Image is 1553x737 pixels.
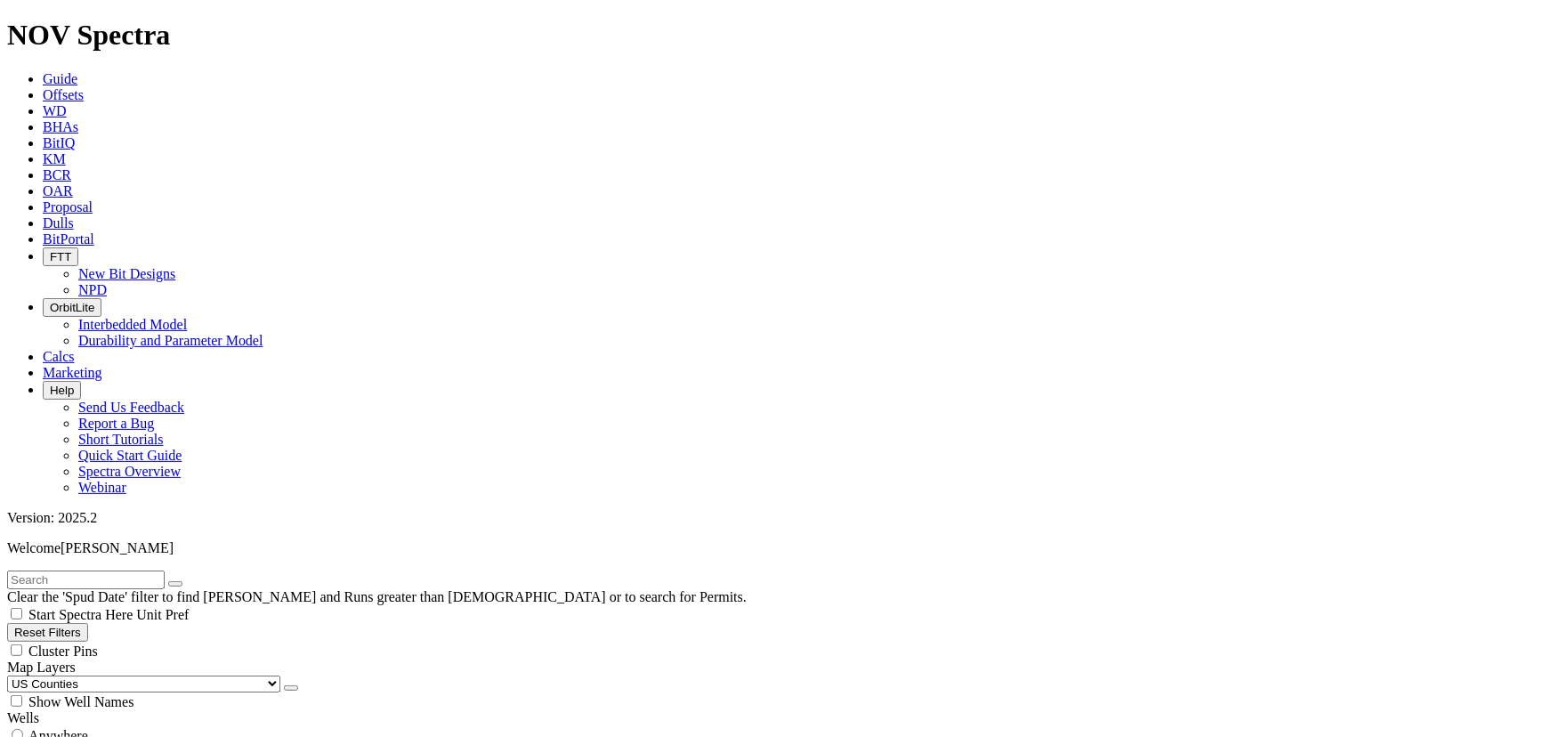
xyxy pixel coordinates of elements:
[43,231,94,247] a: BitPortal
[7,540,1546,556] p: Welcome
[43,349,75,364] a: Calcs
[7,589,747,604] span: Clear the 'Spud Date' filter to find [PERSON_NAME] and Runs greater than [DEMOGRAPHIC_DATA] or to...
[28,607,133,622] span: Start Spectra Here
[61,540,174,555] span: [PERSON_NAME]
[50,250,71,263] span: FTT
[7,710,1546,726] div: Wells
[43,298,101,317] button: OrbitLite
[136,607,189,622] span: Unit Pref
[43,119,78,134] a: BHAs
[7,571,165,589] input: Search
[7,19,1546,52] h1: NOV Spectra
[7,660,76,675] span: Map Layers
[43,87,84,102] a: Offsets
[28,694,133,709] span: Show Well Names
[43,151,66,166] a: KM
[78,400,184,415] a: Send Us Feedback
[43,199,93,215] a: Proposal
[43,365,102,380] a: Marketing
[7,510,1546,526] div: Version: 2025.2
[78,432,164,447] a: Short Tutorials
[43,135,75,150] a: BitIQ
[78,282,107,297] a: NPD
[43,381,81,400] button: Help
[78,317,187,332] a: Interbedded Model
[43,71,77,86] a: Guide
[78,416,154,431] a: Report a Bug
[43,103,67,118] a: WD
[50,301,94,314] span: OrbitLite
[43,183,73,198] a: OAR
[50,384,74,397] span: Help
[28,644,98,659] span: Cluster Pins
[43,167,71,182] a: BCR
[78,480,126,495] a: Webinar
[11,608,22,620] input: Start Spectra Here
[78,448,182,463] a: Quick Start Guide
[78,266,175,281] a: New Bit Designs
[78,464,181,479] a: Spectra Overview
[78,333,263,348] a: Durability and Parameter Model
[43,215,74,231] a: Dulls
[7,623,88,642] button: Reset Filters
[43,247,78,266] button: FTT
